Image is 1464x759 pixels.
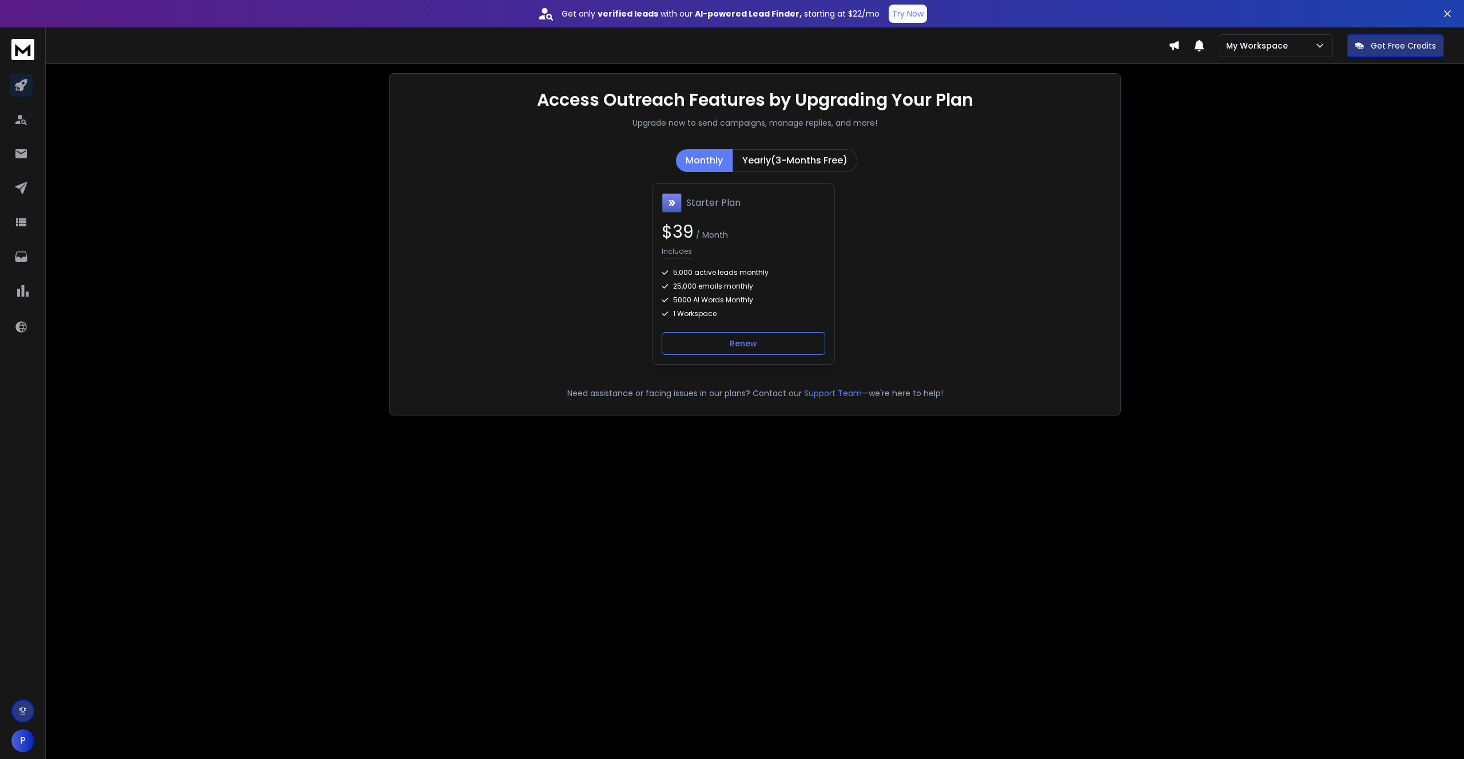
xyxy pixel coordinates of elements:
[662,295,825,305] div: 5000 AI Words Monthly
[662,282,825,291] div: 25,000 emails monthly
[1226,40,1292,51] p: My Workspace
[662,332,825,355] button: Renew
[804,388,862,399] button: Support Team
[1347,34,1444,57] button: Get Free Credits
[892,8,924,19] p: Try Now
[662,247,692,259] p: Includes
[662,268,825,277] div: 5,000 active leads monthly
[562,8,880,19] p: Get only with our starting at $22/mo
[662,193,682,213] img: Starter Plan icon
[632,117,877,129] p: Upgrade now to send campaigns, manage replies, and more!
[11,39,34,60] img: logo
[686,196,741,210] h1: Starter Plan
[537,90,973,110] h1: Access Outreach Features by Upgrading Your Plan
[662,309,825,318] div: 1 Workspace
[889,5,927,23] button: Try Now
[694,229,728,241] span: / Month
[733,149,857,172] button: Yearly(3-Months Free)
[598,8,658,19] strong: verified leads
[662,219,694,244] span: $ 39
[11,729,34,752] button: P
[1371,40,1436,51] p: Get Free Credits
[695,8,802,19] strong: AI-powered Lead Finder,
[676,149,733,172] button: Monthly
[405,388,1104,399] p: Need assistance or facing issues in our plans? Contact our —we're here to help!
